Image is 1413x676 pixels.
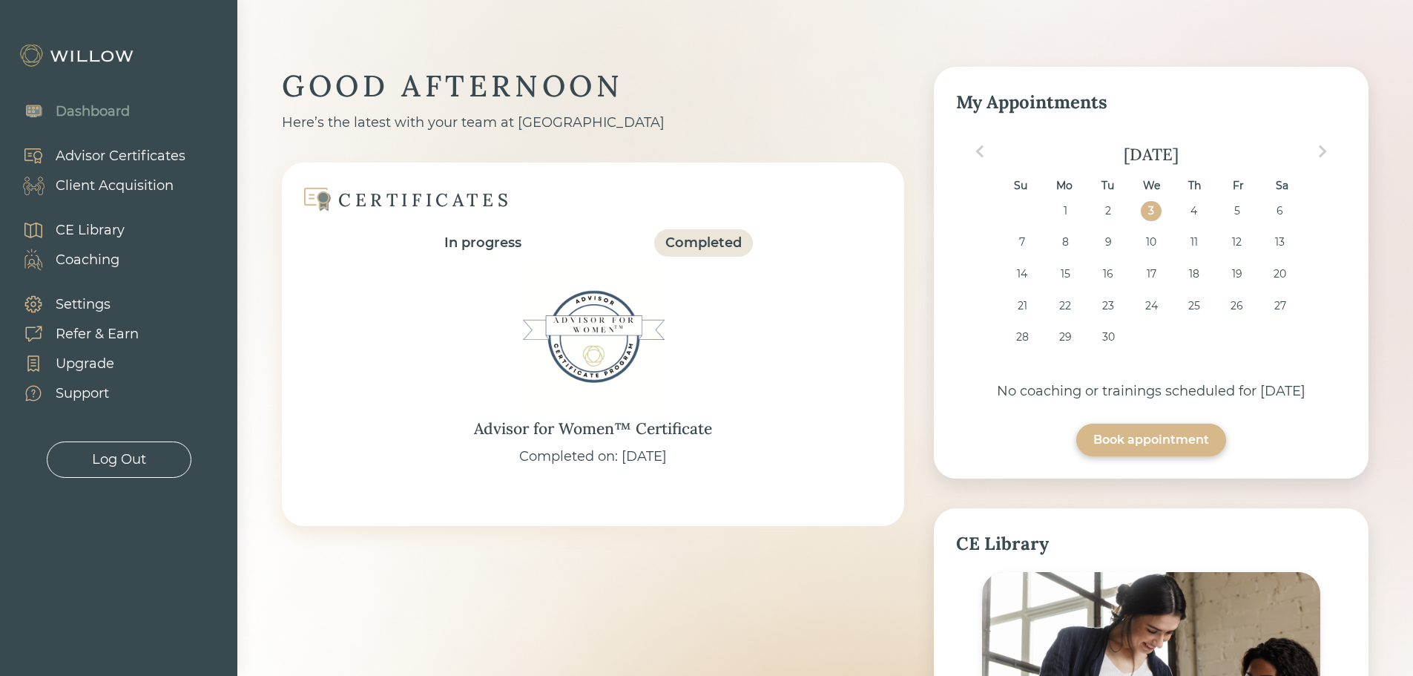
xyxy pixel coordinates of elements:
[1228,176,1248,196] div: Fr
[1184,264,1204,284] div: Choose Thursday, September 18th, 2025
[19,44,137,68] img: Willow
[338,188,512,211] div: CERTIFICATES
[1012,232,1032,252] div: Choose Sunday, September 7th, 2025
[92,450,146,470] div: Log Out
[1227,232,1247,252] div: Choose Friday, September 12th, 2025
[968,140,992,163] button: Previous Month
[956,381,1346,401] div: No coaching or trainings scheduled for [DATE]
[1141,176,1161,196] div: We
[1093,431,1209,449] div: Book appointment
[1055,232,1075,252] div: Choose Monday, September 8th, 2025
[56,295,111,315] div: Settings
[1098,176,1118,196] div: Tu
[56,384,109,404] div: Support
[7,171,185,200] a: Client Acquisition
[1227,264,1247,284] div: Choose Friday, September 19th, 2025
[7,215,125,245] a: CE Library
[1141,201,1161,221] div: Choose Wednesday, September 3rd, 2025
[665,233,742,253] div: Completed
[1012,327,1032,347] div: Choose Sunday, September 28th, 2025
[1055,327,1075,347] div: Choose Monday, September 29th, 2025
[56,102,130,122] div: Dashboard
[444,233,521,253] div: In progress
[1098,232,1118,252] div: Choose Tuesday, September 9th, 2025
[56,220,125,240] div: CE Library
[1012,296,1032,316] div: Choose Sunday, September 21st, 2025
[1054,176,1074,196] div: Mo
[1010,176,1030,196] div: Su
[1185,176,1205,196] div: Th
[1227,296,1247,316] div: Choose Friday, September 26th, 2025
[1311,140,1334,163] button: Next Month
[474,417,712,441] div: Advisor for Women™ Certificate
[1272,176,1292,196] div: Sa
[1055,201,1075,221] div: Choose Monday, September 1st, 2025
[56,324,139,344] div: Refer & Earn
[1184,296,1204,316] div: Choose Thursday, September 25th, 2025
[282,67,904,105] div: GOOD AFTERNOON
[56,146,185,166] div: Advisor Certificates
[1098,264,1118,284] div: Choose Tuesday, September 16th, 2025
[956,89,1346,116] div: My Appointments
[956,531,1346,557] div: CE Library
[956,144,1346,165] div: [DATE]
[1227,201,1247,221] div: Choose Friday, September 5th, 2025
[7,245,125,275] a: Coaching
[1098,296,1118,316] div: Choose Tuesday, September 23rd, 2025
[519,447,667,467] div: Completed on: [DATE]
[1098,201,1118,221] div: Choose Tuesday, September 2nd, 2025
[282,113,904,133] div: Here’s the latest with your team at [GEOGRAPHIC_DATA]
[1012,264,1032,284] div: Choose Sunday, September 14th, 2025
[7,141,185,171] a: Advisor Certificates
[1141,296,1161,316] div: Choose Wednesday, September 24th, 2025
[1184,201,1204,221] div: Choose Thursday, September 4th, 2025
[56,250,119,270] div: Coaching
[7,319,139,349] a: Refer & Earn
[7,96,130,126] a: Dashboard
[1055,296,1075,316] div: Choose Monday, September 22nd, 2025
[1055,264,1075,284] div: Choose Monday, September 15th, 2025
[1270,232,1290,252] div: Choose Saturday, September 13th, 2025
[1098,327,1118,347] div: Choose Tuesday, September 30th, 2025
[1184,232,1204,252] div: Choose Thursday, September 11th, 2025
[7,349,139,378] a: Upgrade
[1270,264,1290,284] div: Choose Saturday, September 20th, 2025
[961,201,1341,359] div: month 2025-09
[519,263,668,411] img: Advisor for Women™ Certificate Badge
[1270,201,1290,221] div: Choose Saturday, September 6th, 2025
[56,176,174,196] div: Client Acquisition
[7,289,139,319] a: Settings
[1141,264,1161,284] div: Choose Wednesday, September 17th, 2025
[56,354,114,374] div: Upgrade
[1141,232,1161,252] div: Choose Wednesday, September 10th, 2025
[1270,296,1290,316] div: Choose Saturday, September 27th, 2025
